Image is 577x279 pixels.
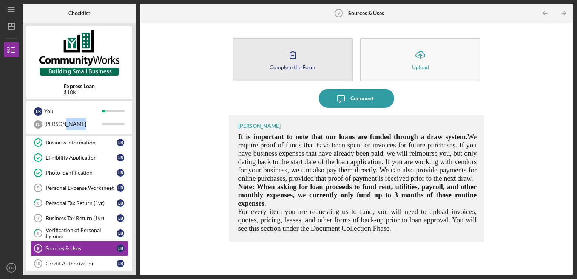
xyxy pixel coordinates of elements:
div: D J [34,120,42,129]
span: For every item you are requesting us to fund, you will need to upload invoices, quotes, pricing, ... [238,208,477,232]
div: [PERSON_NAME] [44,118,102,130]
div: L B [117,245,124,252]
div: Complete the Form [270,64,315,70]
div: L B [117,260,124,267]
div: Credit Authorization [46,260,117,267]
text: LB [9,266,14,270]
tspan: 8 [37,231,39,236]
div: L B [34,107,42,116]
tspan: 9 [37,246,39,251]
div: You [44,105,102,118]
div: L B [117,214,124,222]
b: Express Loan [64,83,95,89]
div: Sources & Uses [46,245,117,251]
div: L B [117,139,124,146]
div: $10K [64,89,95,95]
a: 5Personal Expense WorksheetLB [30,180,128,195]
div: L B [117,169,124,177]
div: Business Tax Return (1yr) [46,215,117,221]
tspan: 5 [37,186,39,190]
span: It is important to note that our loans are funded through a draw system. [238,133,467,141]
a: Eligibility ApplicationLB [30,150,128,165]
div: Personal Expense Worksheet [46,185,117,191]
div: Comment [350,89,373,108]
tspan: 9 [337,11,339,15]
div: Photo Identification [46,170,117,176]
a: Photo IdentificationLB [30,165,128,180]
div: L B [117,154,124,161]
span: We require proof of funds that have been spent or invoices for future purchases. If you have busi... [238,133,477,182]
a: 7Business Tax Return (1yr)LB [30,211,128,226]
div: L B [117,199,124,207]
b: Sources & Uses [348,10,384,16]
div: Personal Tax Return (1yr) [46,200,117,206]
tspan: 6 [37,201,40,206]
b: Checklist [68,10,90,16]
div: L B [117,229,124,237]
div: Upload [412,64,429,70]
div: Verification of Personal Income [46,227,117,239]
button: Complete the Form [233,38,353,81]
span: Note: When asking for loan proceeds to fund rent, utilities, payroll, and other monthly expenses,... [238,183,477,207]
div: L B [117,184,124,192]
button: LB [4,260,19,275]
a: Business InformationLB [30,135,128,150]
div: Business Information [46,139,117,146]
button: Comment [319,89,394,108]
div: Eligibility Application [46,155,117,161]
div: [PERSON_NAME] [238,123,281,129]
img: Product logo [26,30,132,76]
tspan: 7 [37,216,39,220]
a: 8Verification of Personal IncomeLB [30,226,128,241]
a: 10Credit AuthorizationLB [30,256,128,271]
a: 9Sources & UsesLB [30,241,128,256]
a: 6Personal Tax Return (1yr)LB [30,195,128,211]
tspan: 10 [35,261,40,266]
button: Upload [360,38,480,81]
